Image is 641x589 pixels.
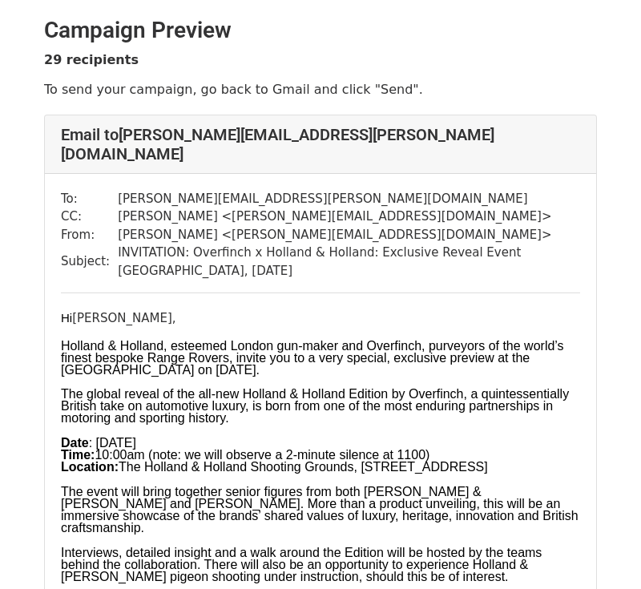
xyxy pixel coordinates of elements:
[61,125,580,163] h4: Email to [PERSON_NAME][EMAIL_ADDRESS][PERSON_NAME][DOMAIN_NAME]
[61,546,542,583] font: Interviews, detailed insight and a walk around the Edition will be hosted by the teams behind the...
[61,448,95,462] b: Time:
[118,190,580,208] td: [PERSON_NAME][EMAIL_ADDRESS][PERSON_NAME][DOMAIN_NAME]
[61,226,118,244] td: From:
[61,485,579,535] font: The event will bring together senior figures from both [PERSON_NAME] & [PERSON_NAME] and [PERSON_...
[61,460,488,474] font: The Holland & Holland Shooting Grounds, [STREET_ADDRESS]
[61,309,580,328] div: [PERSON_NAME],
[61,436,89,450] b: Date
[118,208,580,226] td: [PERSON_NAME] < [PERSON_NAME][EMAIL_ADDRESS][DOMAIN_NAME] >
[44,52,139,67] strong: 29 recipients
[61,244,118,280] td: Subject:
[118,244,580,280] td: INVITATION: Overfinch x Holland & Holland: Exclusive Reveal Event [GEOGRAPHIC_DATA], [DATE]
[61,436,429,462] font: : [DATE] 10:00am (note: we will observe a 2-minute silence at 1100)
[61,339,564,377] font: Holland & Holland, esteemed London gun-maker and Overfinch, purveyors of the world’s finest bespo...
[61,208,118,226] td: CC:
[61,460,119,474] b: Location:
[61,190,118,208] td: To:
[118,226,580,244] td: [PERSON_NAME] < [PERSON_NAME][EMAIL_ADDRESS][DOMAIN_NAME] >
[44,81,597,98] p: To send your campaign, go back to Gmail and click "Send".
[44,17,597,44] h2: Campaign Preview
[61,387,569,425] font: The global reveal of the all-new Holland & Holland Edition by Overfinch, a quintessentially Briti...
[61,311,72,325] font: Hi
